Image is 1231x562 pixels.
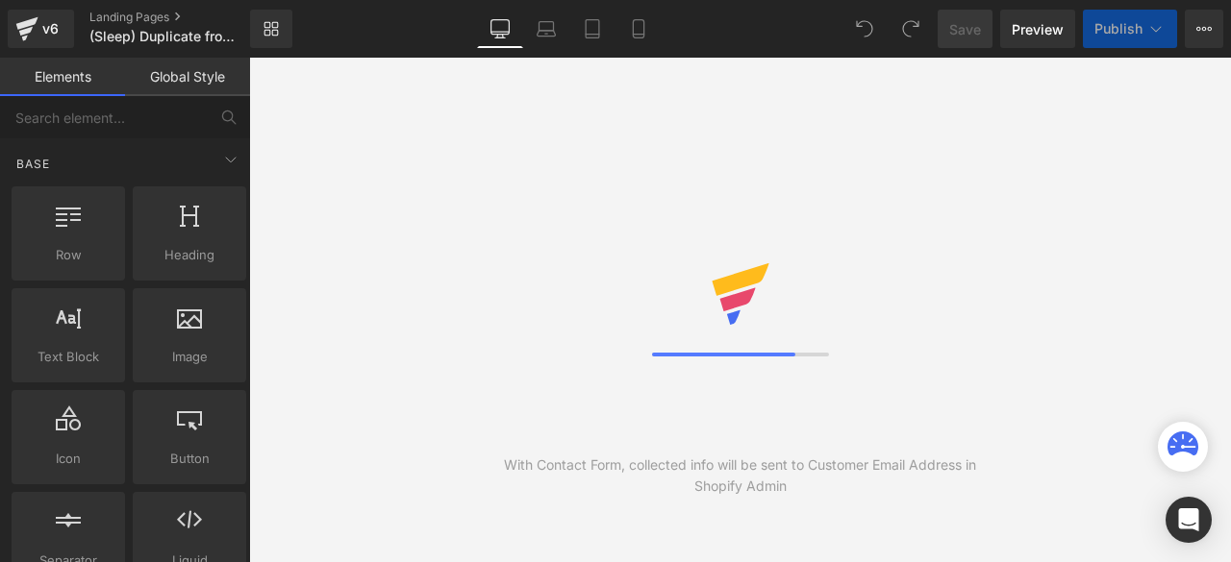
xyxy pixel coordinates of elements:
[1185,10,1223,48] button: More
[138,245,240,265] span: Heading
[1083,10,1177,48] button: Publish
[14,155,52,173] span: Base
[615,10,662,48] a: Mobile
[125,58,250,96] a: Global Style
[17,347,119,367] span: Text Block
[250,10,292,48] a: New Library
[494,454,986,497] div: With Contact Form, collected info will be sent to Customer Email Address in Shopify Admin
[89,29,245,44] span: (Sleep) Duplicate from Magnesium Glycinate - Sleep &amp; [MEDICAL_DATA] Support - [PERSON_NAME]
[1166,497,1212,543] div: Open Intercom Messenger
[477,10,523,48] a: Desktop
[523,10,569,48] a: Laptop
[1094,21,1143,37] span: Publish
[1012,19,1064,39] span: Preview
[17,449,119,469] span: Icon
[949,19,981,39] span: Save
[569,10,615,48] a: Tablet
[892,10,930,48] button: Redo
[17,245,119,265] span: Row
[138,449,240,469] span: Button
[138,347,240,367] span: Image
[8,10,74,48] a: v6
[1000,10,1075,48] a: Preview
[38,16,63,41] div: v6
[89,10,282,25] a: Landing Pages
[845,10,884,48] button: Undo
